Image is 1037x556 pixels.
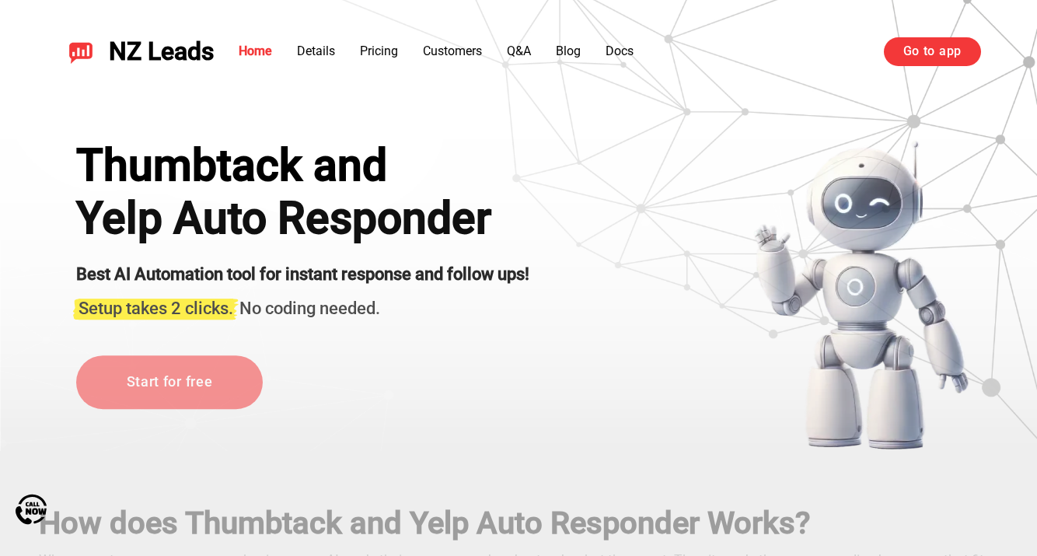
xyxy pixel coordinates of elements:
[884,37,981,65] a: Go to app
[39,505,998,541] h2: How does Thumbtack and Yelp Auto Responder Works?
[423,44,482,58] a: Customers
[76,193,529,244] h1: Yelp Auto Responder
[753,140,970,451] img: yelp bot
[239,44,272,58] a: Home
[79,299,233,318] span: Setup takes 2 clicks.
[360,44,398,58] a: Pricing
[606,44,634,58] a: Docs
[109,37,214,66] span: NZ Leads
[297,44,335,58] a: Details
[556,44,581,58] a: Blog
[76,355,263,409] a: Start for free
[68,39,93,64] img: NZ Leads logo
[76,140,529,191] div: Thumbtack and
[76,289,529,320] h3: No coding needed.
[507,44,531,58] a: Q&A
[16,494,47,525] img: Call Now
[76,264,529,284] strong: Best AI Automation tool for instant response and follow ups!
